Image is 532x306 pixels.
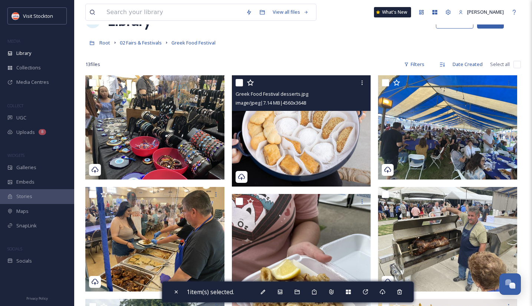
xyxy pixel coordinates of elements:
span: Greek Food Festival desserts.jpg [236,91,308,97]
span: COLLECT [7,103,23,108]
a: View all files [269,5,312,19]
img: Greek Food Festival attendees tent.jpeg [378,75,517,180]
span: UGC [16,114,26,121]
a: Privacy Policy [26,293,48,302]
span: 1 item(s) selected. [187,288,234,296]
div: Filters [400,57,428,72]
span: Uploads [16,129,35,136]
img: Greek Food Festival desserts.jpg [232,75,371,187]
span: Maps [16,208,29,215]
span: Library [16,50,31,57]
span: WIDGETS [7,152,24,158]
a: Root [99,38,110,47]
button: Open Chat [499,273,521,295]
span: image/jpeg | 7.14 MB | 4560 x 3648 [236,99,306,106]
span: Root [99,39,110,46]
img: Greek Food Festival jewelry.jpeg [85,75,224,180]
a: 02 Fairs & Festivals [120,38,162,47]
input: Search your library [103,4,242,20]
span: Privacy Policy [26,296,48,301]
a: Greek Food Festival [171,38,216,47]
span: Embeds [16,178,35,185]
img: Greek Food Festival serving.jpeg [85,187,224,291]
span: Select all [490,61,510,68]
span: 02 Fairs & Festivals [120,39,162,46]
img: Greek Festival grilling.jpeg [378,187,517,291]
span: 13 file s [85,61,100,68]
img: unnamed.jpeg [12,12,19,20]
a: What's New [374,7,411,17]
span: MEDIA [7,38,20,44]
span: Collections [16,64,41,71]
span: Stories [16,193,32,200]
span: Socials [16,257,32,264]
span: Greek Food Festival [171,39,216,46]
div: 8 [39,129,46,135]
span: Galleries [16,164,36,171]
span: SOCIALS [7,246,22,251]
span: [PERSON_NAME] [467,9,504,15]
span: SnapLink [16,222,37,229]
div: Date Created [449,57,486,72]
span: Media Centres [16,79,49,86]
a: [PERSON_NAME] [455,5,508,19]
span: Visit Stockton [23,13,53,19]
